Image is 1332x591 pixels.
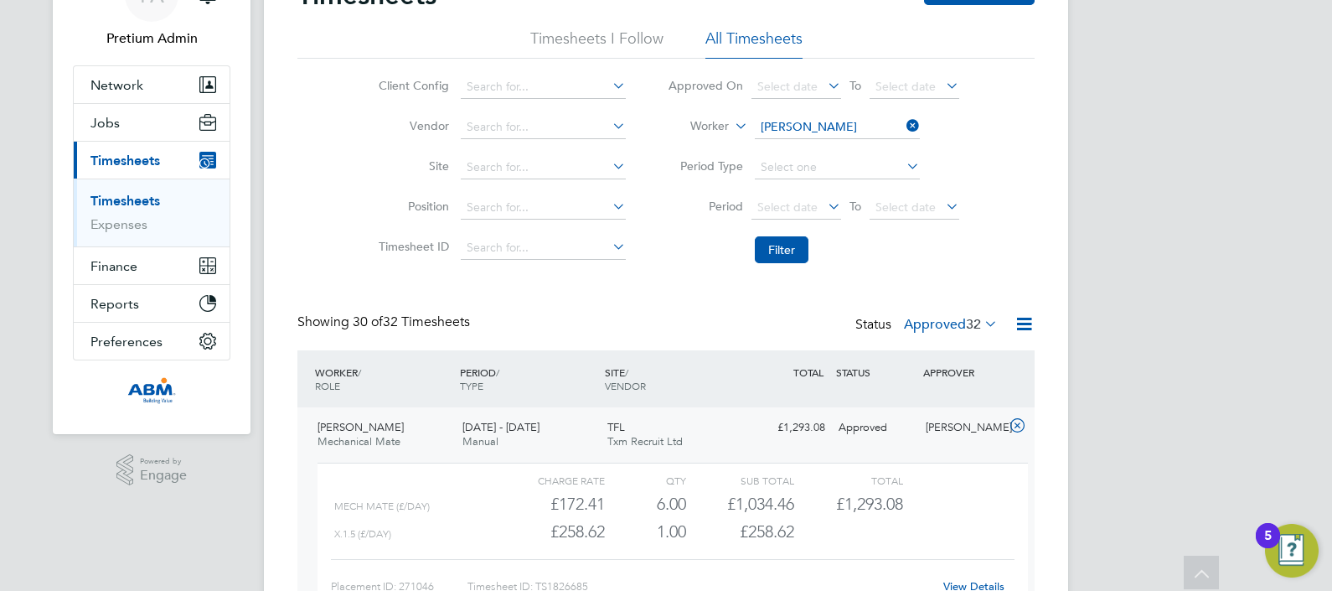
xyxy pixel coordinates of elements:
span: [PERSON_NAME] [318,420,404,434]
label: Position [374,199,449,214]
span: To [844,75,866,96]
button: Filter [755,236,808,263]
span: / [625,365,628,379]
button: Finance [74,247,230,284]
label: Client Config [374,78,449,93]
span: TFL [607,420,625,434]
span: Pretium Admin [73,29,230,49]
div: Total [794,470,902,490]
span: Select date [875,79,936,94]
button: Jobs [74,104,230,141]
span: Select date [875,200,936,215]
span: [DATE] - [DATE] [462,420,540,434]
span: Manual [462,434,498,448]
span: 30 of [353,314,383,330]
div: £1,034.46 [686,490,794,518]
img: abm-technical-logo-retina.png [127,377,176,404]
span: Jobs [90,115,120,131]
label: Vendor [374,118,449,133]
div: [PERSON_NAME] [919,414,1006,442]
div: Charge rate [497,470,605,490]
label: Worker [653,118,729,135]
div: Sub Total [686,470,794,490]
button: Preferences [74,323,230,360]
label: Timesheet ID [374,239,449,254]
span: Select date [757,200,818,215]
span: Txm Recruit Ltd [607,434,683,448]
div: Showing [297,314,473,331]
span: / [496,365,499,379]
span: Mechanical Mate [318,434,400,448]
label: Period Type [668,158,743,174]
span: Engage [140,469,187,483]
li: All Timesheets [705,29,803,59]
input: Search for... [461,196,626,220]
a: Go to home page [73,377,230,404]
div: STATUS [832,357,919,387]
label: Approved [904,316,998,333]
label: Period [668,199,743,214]
div: 1.00 [605,518,686,546]
div: Timesheets [74,179,230,246]
a: Timesheets [90,193,160,209]
a: Powered byEngage [116,454,188,486]
span: / [358,365,361,379]
div: £258.62 [497,518,605,546]
span: Mech Mate (£/day) [334,500,430,512]
label: Approved On [668,78,743,93]
div: QTY [605,470,686,490]
input: Search for... [461,116,626,139]
span: 32 Timesheets [353,314,470,330]
input: Select one [755,156,920,179]
div: 5 [1264,536,1272,557]
div: PERIOD [456,357,601,401]
button: Network [74,66,230,103]
span: To [844,195,866,217]
span: Select date [757,79,818,94]
div: WORKER [311,357,456,401]
span: Reports [90,296,139,312]
div: SITE [601,357,746,401]
div: £1,293.08 [745,414,832,442]
div: Status [855,314,1001,337]
span: ROLE [315,379,340,392]
button: Timesheets [74,142,230,179]
li: Timesheets I Follow [530,29,663,59]
div: Approved [832,414,919,442]
span: Timesheets [90,153,160,168]
label: Site [374,158,449,174]
span: x.1.5 (£/day) [334,528,391,540]
input: Search for... [755,116,920,139]
input: Search for... [461,75,626,99]
div: 6.00 [605,490,686,518]
div: £172.41 [497,490,605,518]
div: £258.62 [686,518,794,546]
div: APPROVER [919,357,1006,387]
button: Open Resource Center, 5 new notifications [1265,524,1319,578]
a: Expenses [90,216,147,232]
span: Network [90,77,143,93]
span: VENDOR [605,379,646,392]
input: Search for... [461,156,626,179]
span: Finance [90,258,137,274]
span: Powered by [140,454,187,469]
button: Reports [74,285,230,322]
span: TOTAL [793,365,823,379]
span: 32 [966,316,981,333]
span: £1,293.08 [836,494,903,514]
span: TYPE [460,379,483,392]
input: Search for... [461,236,626,260]
span: Preferences [90,334,163,350]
